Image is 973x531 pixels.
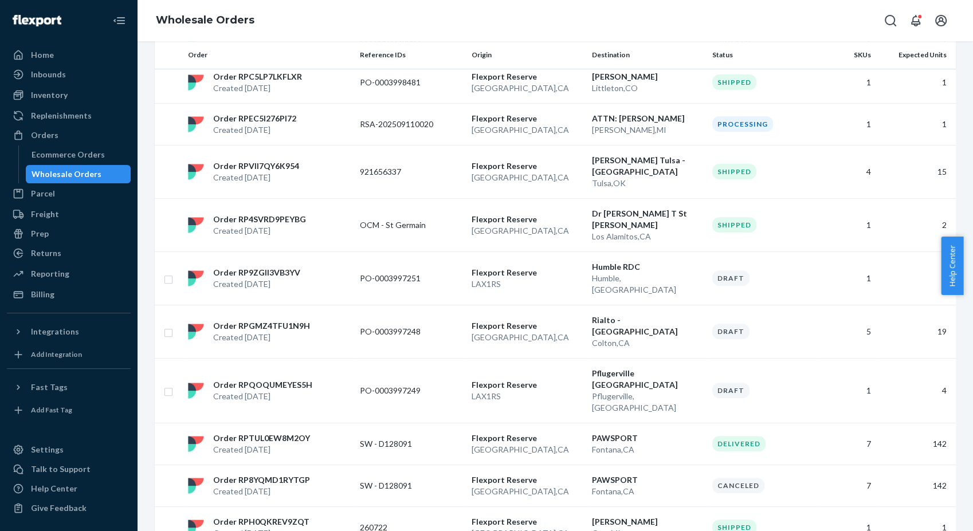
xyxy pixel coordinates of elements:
td: 5 [819,305,876,358]
p: Flexport Reserve [472,71,583,82]
p: [GEOGRAPHIC_DATA] , CA [472,82,583,94]
p: Pflugerville [GEOGRAPHIC_DATA] [592,368,703,391]
th: Origin [467,41,587,69]
p: OCM - St Germain [360,219,452,231]
p: Created [DATE] [213,172,299,183]
button: Help Center [941,237,963,295]
a: Wholesale Orders [26,165,131,183]
p: Dr [PERSON_NAME] T St [PERSON_NAME] [592,208,703,231]
td: 4 [876,358,956,423]
img: Flexport logo [13,15,61,26]
p: 921656337 [360,166,452,178]
td: 7 [819,465,876,506]
td: 3 [876,251,956,305]
p: RSA-202509110020 [360,119,452,130]
p: PO-0003997248 [360,326,452,337]
p: Created [DATE] [213,278,300,290]
p: Flexport Reserve [472,379,583,391]
p: Created [DATE] [213,82,302,94]
img: flexport logo [188,436,204,452]
div: Inventory [31,89,68,101]
div: Returns [31,247,61,259]
div: Add Fast Tag [31,405,72,415]
div: Home [31,49,54,61]
p: Order RPVII7QY6K954 [213,160,299,172]
td: 2 [876,198,956,251]
p: Humble RDC [592,261,703,273]
p: Flexport Reserve [472,516,583,528]
p: Created [DATE] [213,391,312,402]
div: Shipped [712,74,756,90]
div: Canceled [712,478,764,493]
p: PO-0003997251 [360,273,452,284]
p: Created [DATE] [213,124,296,136]
p: Order RPTUL0EW8M2OY [213,432,310,444]
td: 1 [819,198,876,251]
p: PO-0003997249 [360,385,452,396]
ol: breadcrumbs [147,4,264,37]
p: Tulsa , OK [592,178,703,189]
a: Parcel [7,184,131,203]
button: Close Navigation [108,9,131,32]
td: 4 [819,145,876,198]
p: PAWSPORT [592,474,703,486]
div: Parcel [31,188,55,199]
div: Wholesale Orders [32,168,101,180]
a: Inbounds [7,65,131,84]
a: Add Integration [7,345,131,364]
img: flexport logo [188,324,204,340]
p: LAX1RS [472,278,583,290]
a: Help Center [7,479,131,498]
p: Humble , [GEOGRAPHIC_DATA] [592,273,703,296]
a: Reporting [7,265,131,283]
p: Created [DATE] [213,332,310,343]
p: [PERSON_NAME] Tulsa - [GEOGRAPHIC_DATA] [592,155,703,178]
button: Open notifications [904,9,927,32]
p: Fontana , CA [592,486,703,497]
a: Prep [7,225,131,243]
td: 1 [819,251,876,305]
p: [PERSON_NAME] [592,71,703,82]
th: Expected Units [876,41,956,69]
p: [GEOGRAPHIC_DATA] , CA [472,486,583,497]
p: Fontana , CA [592,444,703,455]
p: Order RP9ZGII3VB3YV [213,267,300,278]
p: Rialto - [GEOGRAPHIC_DATA] [592,314,703,337]
a: Talk to Support [7,460,131,478]
p: Pflugerville , [GEOGRAPHIC_DATA] [592,391,703,414]
div: Prep [31,228,49,239]
th: SKUs [819,41,876,69]
p: Flexport Reserve [472,432,583,444]
p: Created [DATE] [213,225,306,237]
p: [PERSON_NAME] , MI [592,124,703,136]
a: Replenishments [7,107,131,125]
div: Shipped [712,164,756,179]
p: Created [DATE] [213,486,310,497]
p: Flexport Reserve [472,160,583,172]
div: Help Center [31,483,77,494]
p: [GEOGRAPHIC_DATA] , CA [472,444,583,455]
div: Reporting [31,268,69,280]
div: Shipped [712,217,756,233]
a: Freight [7,205,131,223]
th: Reference IDs [355,41,468,69]
p: Los Alamitos , CA [592,231,703,242]
td: 1 [876,103,956,145]
div: Inbounds [31,69,66,80]
div: Draft [712,324,750,339]
button: Open account menu [929,9,952,32]
img: flexport logo [188,74,204,91]
td: 1 [819,103,876,145]
a: Billing [7,285,131,304]
td: 142 [876,465,956,506]
p: Order RP4SVRD9PEYBG [213,214,306,225]
p: Littleton , CO [592,82,703,94]
p: PAWSPORT [592,432,703,444]
th: Order [183,41,355,69]
td: 1 [819,61,876,103]
button: Fast Tags [7,378,131,396]
p: Order RPC5LP7LKFLXR [213,71,302,82]
a: Inventory [7,86,131,104]
p: Flexport Reserve [472,474,583,486]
